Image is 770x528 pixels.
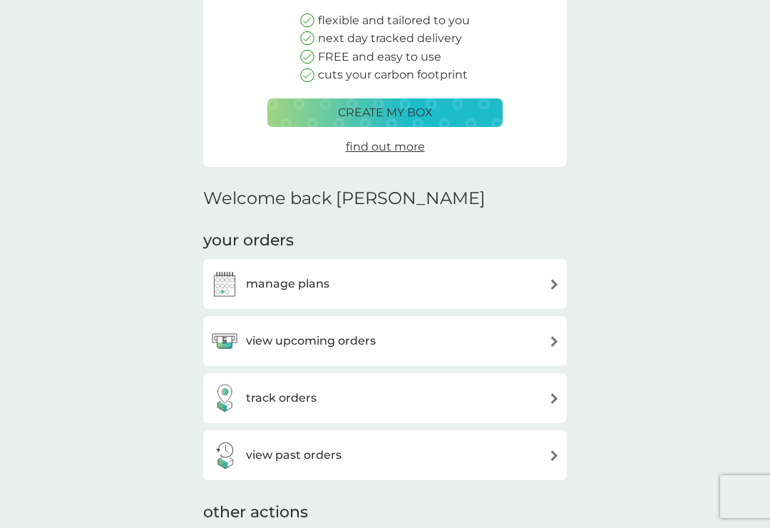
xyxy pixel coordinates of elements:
h3: other actions [203,502,308,524]
p: create my box [338,103,433,122]
h3: track orders [246,389,317,407]
img: arrow right [549,279,560,290]
span: find out more [346,140,425,153]
img: arrow right [549,336,560,347]
p: next day tracked delivery [318,29,462,48]
p: cuts your carbon footprint [318,66,468,84]
p: FREE and easy to use [318,48,441,66]
button: create my box [267,98,503,127]
img: arrow right [549,450,560,461]
a: find out more [346,138,425,156]
h3: view past orders [246,446,342,464]
img: arrow right [549,393,560,404]
h3: your orders [203,230,294,252]
p: flexible and tailored to you [318,11,470,30]
h2: Welcome back [PERSON_NAME] [203,188,486,209]
h3: view upcoming orders [246,332,376,350]
h3: manage plans [246,275,329,293]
